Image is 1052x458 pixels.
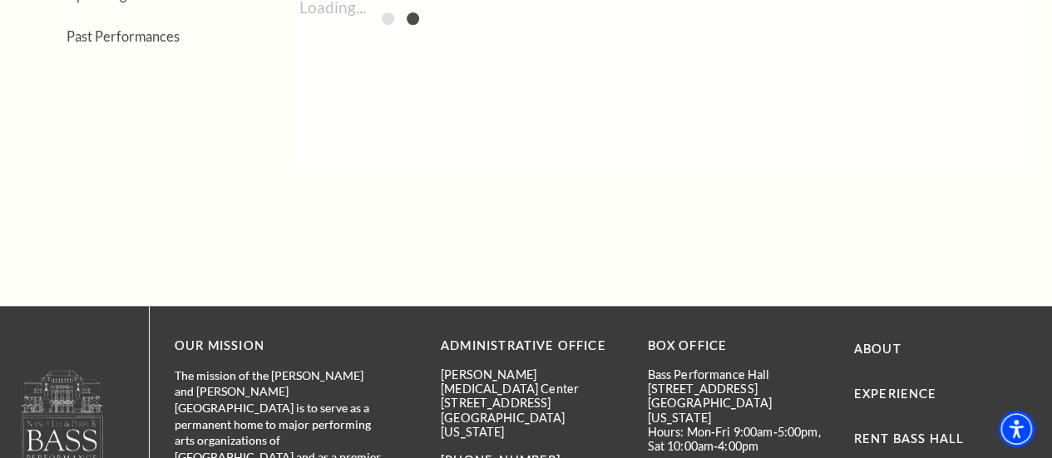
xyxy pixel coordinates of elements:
[441,396,622,410] p: [STREET_ADDRESS]
[441,367,622,396] p: [PERSON_NAME][MEDICAL_DATA] Center
[647,396,828,425] p: [GEOGRAPHIC_DATA][US_STATE]
[647,367,828,382] p: Bass Performance Hall
[441,411,622,440] p: [GEOGRAPHIC_DATA][US_STATE]
[854,342,901,356] a: About
[998,411,1035,447] div: Accessibility Menu
[647,336,828,357] p: BOX OFFICE
[854,431,964,446] a: Rent Bass Hall
[67,28,180,44] a: Past Performances
[175,336,383,357] p: OUR MISSION
[854,387,937,401] a: Experience
[647,382,828,396] p: [STREET_ADDRESS]
[441,336,622,357] p: Administrative Office
[647,425,828,454] p: Hours: Mon-Fri 9:00am-5:00pm, Sat 10:00am-4:00pm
